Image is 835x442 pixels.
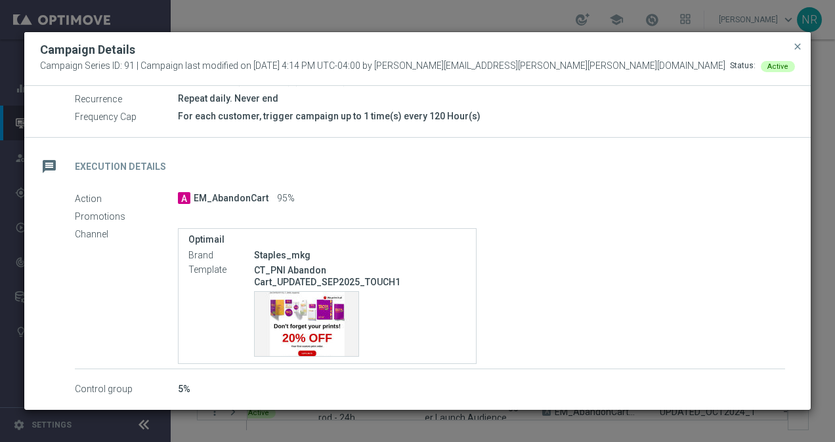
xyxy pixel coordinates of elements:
[75,93,178,105] label: Recurrence
[75,228,178,240] label: Channel
[254,264,466,288] p: CT_PNI Abandon Cart_UPDATED_SEP2025_TOUCH1
[730,60,756,72] div: Status:
[194,193,268,205] span: EM_AbandonCart
[188,264,254,276] label: Template
[75,111,178,123] label: Frequency Cap
[277,193,295,205] span: 95%
[178,382,785,395] div: 5%
[40,42,135,58] h2: Campaign Details
[767,62,788,71] span: Active
[178,110,785,123] div: For each customer, trigger campaign up to 1 time(s) every 120 Hour(s)
[75,161,166,173] h2: Execution Details
[75,193,178,205] label: Action
[75,384,178,395] label: Control group
[178,92,785,105] div: Repeat daily. Never end
[37,155,61,178] i: message
[188,234,466,245] label: Optimail
[75,211,178,222] label: Promotions
[188,250,254,262] label: Brand
[761,60,795,71] colored-tag: Active
[40,60,725,72] span: Campaign Series ID: 91 | Campaign last modified on [DATE] 4:14 PM UTC-04:00 by [PERSON_NAME][EMAI...
[254,249,466,262] div: Staples_mkg
[178,192,190,204] span: A
[792,41,803,52] span: close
